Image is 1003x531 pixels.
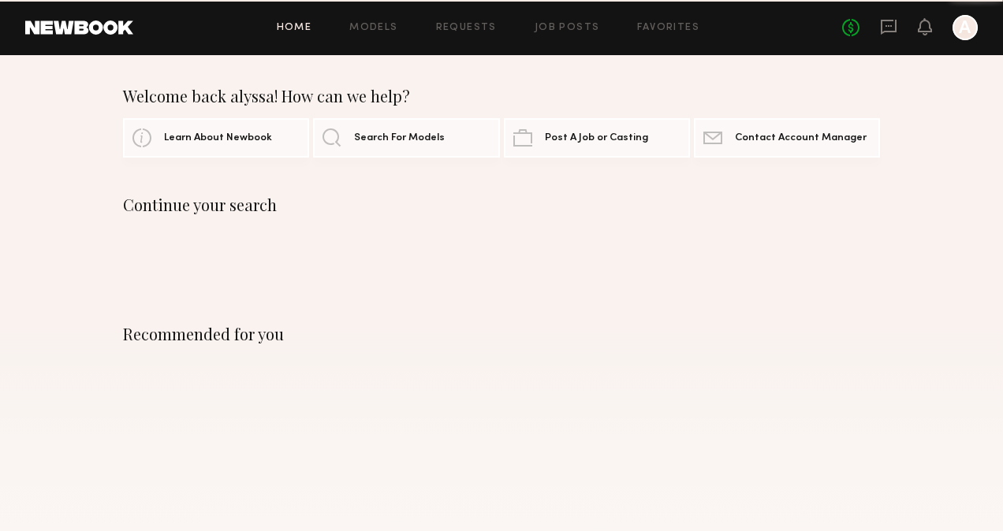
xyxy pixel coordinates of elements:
[637,23,699,33] a: Favorites
[164,133,272,143] span: Learn About Newbook
[313,118,499,158] a: Search For Models
[123,325,880,343] div: Recommended for you
[277,23,312,33] a: Home
[535,23,600,33] a: Job Posts
[123,87,880,106] div: Welcome back alyssa! How can we help?
[504,118,690,158] a: Post A Job or Casting
[123,118,309,158] a: Learn About Newbook
[354,133,445,143] span: Search For Models
[735,133,867,143] span: Contact Account Manager
[436,23,497,33] a: Requests
[953,15,978,40] a: A
[545,133,648,143] span: Post A Job or Casting
[123,195,880,214] div: Continue your search
[694,118,880,158] a: Contact Account Manager
[349,23,397,33] a: Models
